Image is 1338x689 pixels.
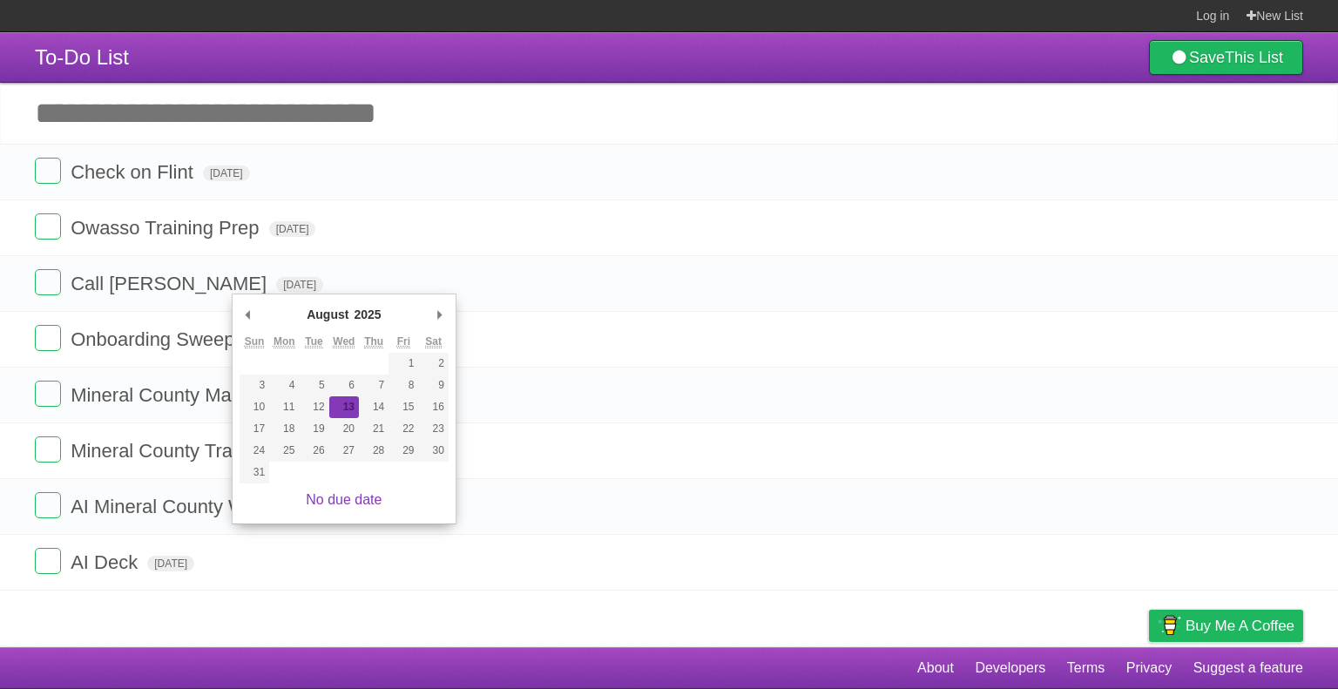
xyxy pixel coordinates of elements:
[269,440,299,462] button: 25
[1149,610,1303,642] a: Buy me a coffee
[1067,652,1105,685] a: Terms
[333,335,355,348] abbr: Wednesday
[419,418,449,440] button: 23
[71,273,271,294] span: Call [PERSON_NAME]
[359,396,389,418] button: 14
[359,418,389,440] button: 21
[1225,49,1283,66] b: This List
[240,396,269,418] button: 10
[240,301,257,328] button: Previous Month
[240,440,269,462] button: 24
[35,325,61,351] label: Done
[269,396,299,418] button: 11
[1158,611,1181,640] img: Buy me a coffee
[240,462,269,483] button: 31
[917,652,954,685] a: About
[305,335,322,348] abbr: Tuesday
[364,335,383,348] abbr: Thursday
[35,158,61,184] label: Done
[1186,611,1294,641] span: Buy me a coffee
[299,418,328,440] button: 19
[419,440,449,462] button: 30
[431,301,449,328] button: Next Month
[1149,40,1303,75] a: SaveThis List
[71,384,351,406] span: Mineral County Materials Packet
[389,353,418,375] button: 1
[269,418,299,440] button: 18
[359,440,389,462] button: 28
[35,381,61,407] label: Done
[304,301,351,328] div: August
[71,440,336,462] span: Mineral County Trainings Deck
[71,496,277,517] span: AI Mineral County Work
[389,396,418,418] button: 15
[240,375,269,396] button: 3
[329,375,359,396] button: 6
[35,269,61,295] label: Done
[329,440,359,462] button: 27
[35,45,129,69] span: To-Do List
[351,301,383,328] div: 2025
[419,396,449,418] button: 16
[329,418,359,440] button: 20
[306,492,382,507] a: No due date
[71,328,239,350] span: Onboarding Sweep
[71,217,263,239] span: Owasso Training Prep
[35,436,61,463] label: Done
[425,335,442,348] abbr: Saturday
[147,556,194,571] span: [DATE]
[274,335,295,348] abbr: Monday
[975,652,1045,685] a: Developers
[1126,652,1172,685] a: Privacy
[389,440,418,462] button: 29
[35,548,61,574] label: Done
[71,551,142,573] span: AI Deck
[397,335,410,348] abbr: Friday
[299,396,328,418] button: 12
[203,165,250,181] span: [DATE]
[1193,652,1303,685] a: Suggest a feature
[389,418,418,440] button: 22
[240,418,269,440] button: 17
[71,161,198,183] span: Check on Flint
[359,375,389,396] button: 7
[389,375,418,396] button: 8
[299,375,328,396] button: 5
[329,396,359,418] button: 13
[269,221,316,237] span: [DATE]
[419,375,449,396] button: 9
[35,213,61,240] label: Done
[276,277,323,293] span: [DATE]
[245,335,265,348] abbr: Sunday
[419,353,449,375] button: 2
[269,375,299,396] button: 4
[35,492,61,518] label: Done
[299,440,328,462] button: 26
